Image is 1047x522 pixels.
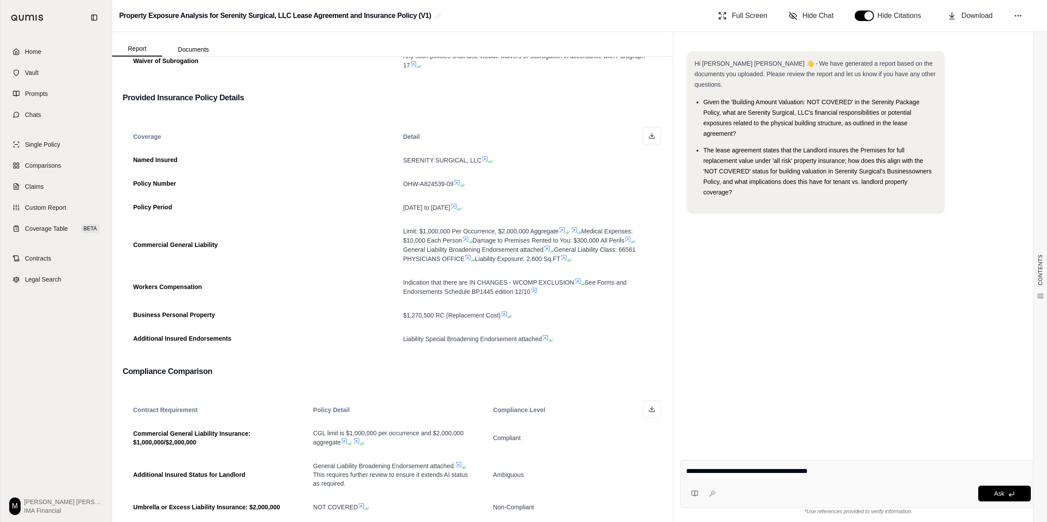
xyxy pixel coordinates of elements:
span: Single Policy [25,140,60,149]
a: Home [6,42,106,61]
a: Vault [6,63,106,82]
span: Umbrella or Excess Liability Insurance: $2,000,000 [133,504,280,511]
span: Compliance Level [493,406,545,413]
span: General Liability Class: 66561 PHYSICIANS OFFICE [403,246,636,262]
span: Liability Special Broadening Endorsement attached [403,335,542,342]
span: [PERSON_NAME] [PERSON_NAME] [24,497,103,506]
button: Collapse sidebar [87,11,101,25]
span: Prompts [25,89,48,98]
button: Full Screen [715,7,771,25]
button: Download as Excel [643,127,661,145]
span: Given the 'Building Amount Valuation: NOT COVERED' in the Serenity Package Policy, what are Seren... [703,99,920,137]
span: Ask [994,490,1004,497]
span: CGL limit is $1,000,000 per occurrence and $2,000,000 aggregate [313,430,463,446]
span: $1,270,500 RC (Replacement Cost) [403,312,501,319]
span: Contract Requirement [133,406,198,413]
a: Single Policy [6,135,106,154]
span: Policy Detail [313,406,350,413]
span: Additional Insured Endorsements [133,335,231,342]
span: Detail [403,133,420,140]
a: Legal Search [6,270,106,289]
span: Waiver of Subrogation [133,57,198,64]
span: Comparisons [25,161,61,170]
span: Policy Number [133,180,176,187]
h3: Provided Insurance Policy Details [123,90,662,106]
span: Commercial General Liability [133,241,218,248]
span: OHW-A824539-09 [403,180,453,187]
a: Coverage TableBETA [6,219,106,238]
span: SERENITY SURGICAL, LLC [403,157,481,164]
a: Contracts [6,249,106,268]
button: Hide Chat [785,7,837,25]
span: Coverage [133,133,161,140]
a: Chats [6,105,106,124]
button: Documents [162,42,225,56]
h2: Property Exposure Analysis for Serenity Surgical, LLC Lease Agreement and Insurance Policy (V1) [119,8,431,24]
span: General Liability Broadening Endorsement attached [403,246,544,253]
span: Indication that there are IN CHANGES - WCOMP EXCLUSION [403,279,574,286]
span: CONTENTS [1037,254,1044,286]
div: *Use references provided to verify information. [680,508,1036,515]
span: Additional Insured Status for Landlord [133,471,245,478]
span: Hide Citations [877,11,927,21]
a: Custom Report [6,198,106,217]
span: Workers Compensation [133,283,202,290]
span: Commercial General Liability Insurance: $1,000,000/$2,000,000 [133,430,251,446]
span: Home [25,47,41,56]
span: The lease agreement states that the Landlord insures the Premises for full replacement value unde... [703,147,931,196]
button: Ask [978,486,1031,501]
span: See Forms and Endorsements Schedule BP1445 edition 12/10 [403,279,626,295]
span: Contracts [25,254,51,263]
span: This requires further review to ensure it extends AI status as required. [313,471,468,487]
div: M [9,497,21,515]
span: Vault [25,68,39,77]
span: Business Personal Property [133,311,215,318]
span: General Liability Broadening Endorsement attached. [313,462,456,469]
img: Qumis Logo [11,14,44,21]
span: Liability Exposure: 2,600 Sq.FT [475,255,560,262]
span: Legal Search [25,275,61,284]
span: NOT COVERED [313,504,358,511]
span: Damage to Premises Rented to You: $300,000 All Perils [473,237,624,244]
span: Full Screen [732,11,768,21]
span: Custom Report [25,203,66,212]
h3: Compliance Comparison [123,363,662,379]
a: Comparisons [6,156,106,175]
span: Ambiguous [493,471,524,478]
a: Prompts [6,84,106,103]
span: Chats [25,110,41,119]
button: Download as Excel [643,400,661,418]
span: Medical Expenses: $10,000 Each Person [403,228,633,244]
span: Named Insured [133,156,177,163]
button: Download [944,7,996,25]
span: BETA [81,224,99,233]
span: Limit: $1,000,000 Per Occurrence, $2,000,000 Aggregate [403,228,559,235]
span: Claims [25,182,44,191]
span: Hide Chat [803,11,834,21]
a: Claims [6,177,106,196]
span: Policy Period [133,204,172,211]
button: Report [112,42,162,56]
span: [DATE] to [DATE] [403,204,450,211]
span: Compliant [493,434,521,441]
span: Download [962,11,993,21]
span: Coverage Table [25,224,68,233]
span: Non-Compliant [493,504,534,511]
span: IMA Financial [24,506,103,515]
span: Hi [PERSON_NAME] [PERSON_NAME] 👋 - We have generated a report based on the documents you uploaded... [694,60,935,88]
